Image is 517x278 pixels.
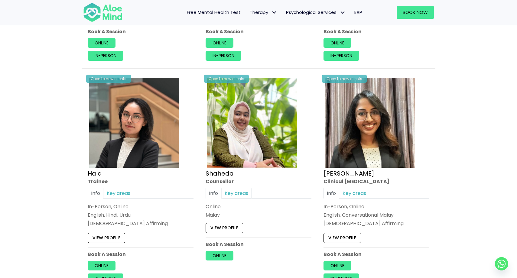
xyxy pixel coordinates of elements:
a: Key areas [339,188,369,199]
a: Info [88,188,103,199]
div: Open to new clients [204,75,249,83]
a: Key areas [221,188,252,199]
a: Whatsapp [495,257,508,270]
div: Trainee [88,178,193,185]
p: Book A Session [324,28,429,35]
a: EAP [350,6,367,19]
p: Book A Session [324,251,429,258]
a: Online [324,261,351,270]
div: Open to new clients [86,75,131,83]
p: Book A Session [206,28,311,35]
a: Info [206,188,221,199]
div: In-Person, Online [324,203,429,210]
p: Book A Session [88,28,193,35]
div: [DEMOGRAPHIC_DATA] Affirming [88,220,193,227]
span: Therapy [250,9,277,15]
p: Malay [206,212,311,218]
div: In-Person, Online [88,203,193,210]
nav: Menu [130,6,367,19]
span: Free Mental Health Test [187,9,241,15]
a: View profile [206,223,243,233]
a: Online [88,38,115,48]
span: Psychological Services [286,9,345,15]
div: Open to new clients [322,75,367,83]
a: In-person [206,51,241,60]
a: View profile [324,233,361,243]
a: Free Mental Health Test [182,6,245,19]
a: Book Now [397,6,434,19]
a: Psychological ServicesPsychological Services: submenu [281,6,350,19]
a: Online [206,251,233,260]
p: Book A Session [88,251,193,258]
p: Book A Session [206,241,311,248]
p: English, Hindi, Urdu [88,212,193,218]
img: croped-Anita_Profile-photo-300×300 [325,78,415,168]
a: In-person [88,51,123,60]
a: Shaheda [206,169,234,178]
a: Online [206,38,233,48]
div: [DEMOGRAPHIC_DATA] Affirming [324,220,429,227]
div: Counsellor [206,178,311,185]
div: Clinical [MEDICAL_DATA] [324,178,429,185]
img: Hala [89,78,179,168]
span: Therapy: submenu [270,8,278,17]
a: TherapyTherapy: submenu [245,6,281,19]
span: Book Now [403,9,428,15]
a: View profile [88,233,125,243]
a: Info [324,188,339,199]
img: Aloe mind Logo [83,2,122,22]
span: Psychological Services: submenu [338,8,347,17]
a: Key areas [103,188,134,199]
a: Online [88,261,115,270]
a: Hala [88,169,102,178]
img: Shaheda Counsellor [207,78,297,168]
p: English, Conversational Malay [324,212,429,218]
span: EAP [354,9,362,15]
a: [PERSON_NAME] [324,169,374,178]
a: In-person [324,51,359,60]
a: Online [324,38,351,48]
div: Online [206,203,311,210]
